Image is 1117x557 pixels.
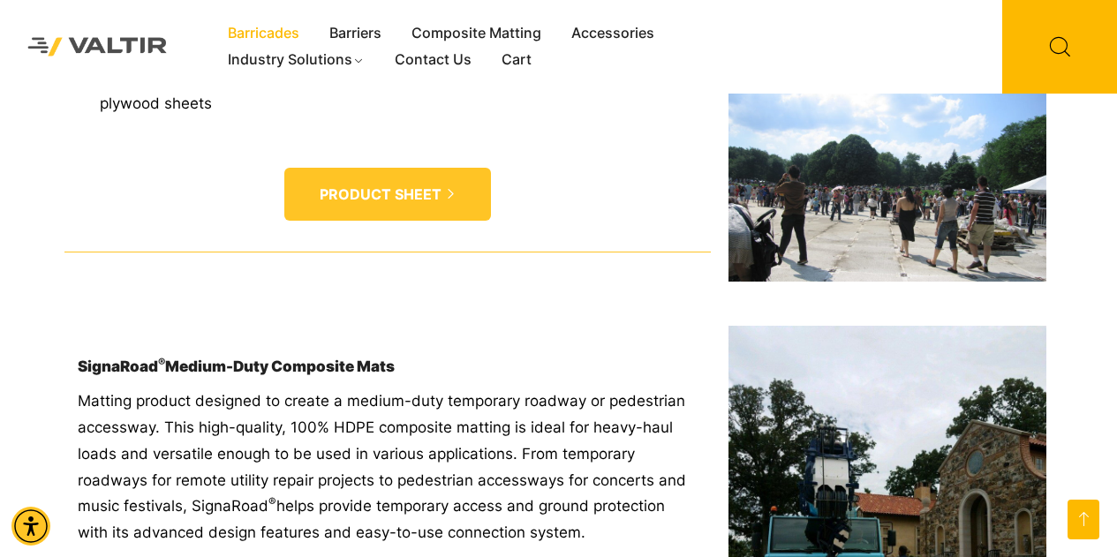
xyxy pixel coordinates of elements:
a: Industry Solutions [213,47,380,73]
img: A large crowd gathers outdoors under a blue sky, with trees in the background and people walking ... [728,73,1046,282]
a: Composite Matting [396,20,556,47]
a: Contact Us [380,47,487,73]
strong: SignaRoad Medium-Duty Composite Mats [78,358,395,375]
a: Barricades [213,20,314,47]
img: Valtir Rentals [13,23,182,71]
sup: ® [268,495,276,508]
div: Accessibility Menu [11,507,50,546]
a: PRODUCT SHEET [284,168,491,222]
sup: ® [158,356,165,369]
a: Barriers [314,20,396,47]
span: PRODUCT SHEET [320,185,442,204]
a: Cart [487,47,547,73]
a: Open this option [1068,500,1099,539]
a: Accessories [556,20,669,47]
